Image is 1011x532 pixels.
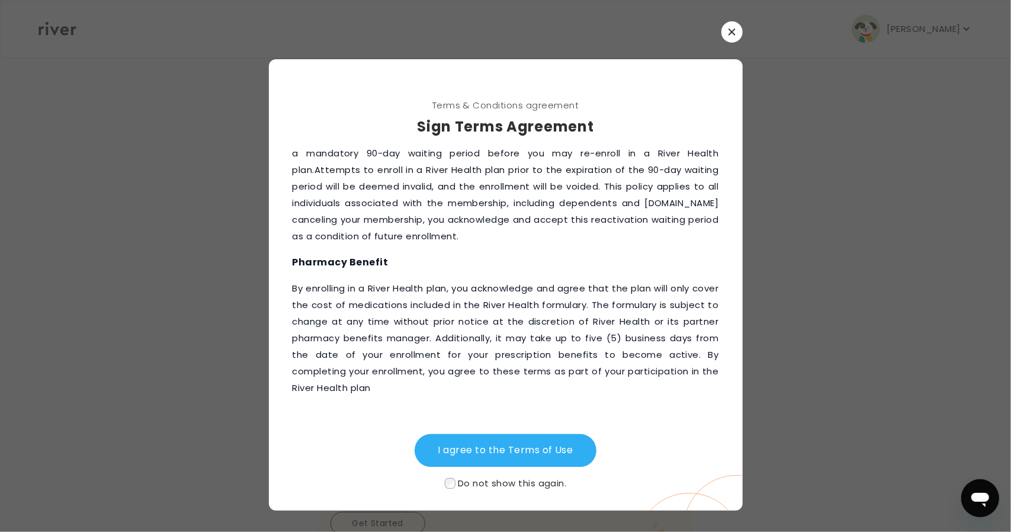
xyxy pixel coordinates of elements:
button: I agree to the Terms of Use [415,434,597,467]
p: ‍By enrolling in a River Health plan, you acknowledge and agree that the plan will only cover the... [293,280,719,396]
input: Do not show this again. [445,478,455,489]
iframe: Button to launch messaging window [961,479,999,517]
h3: Sign Terms Agreement [269,116,743,137]
span: Do not show this again. [458,477,566,489]
h3: Pharmacy Benefit [293,254,719,271]
span: Terms & Conditions agreement [269,97,743,114]
p: ‍If your River Health membership is canceled—whether voluntarily, due to non-payment, or as a res... [293,112,719,245]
